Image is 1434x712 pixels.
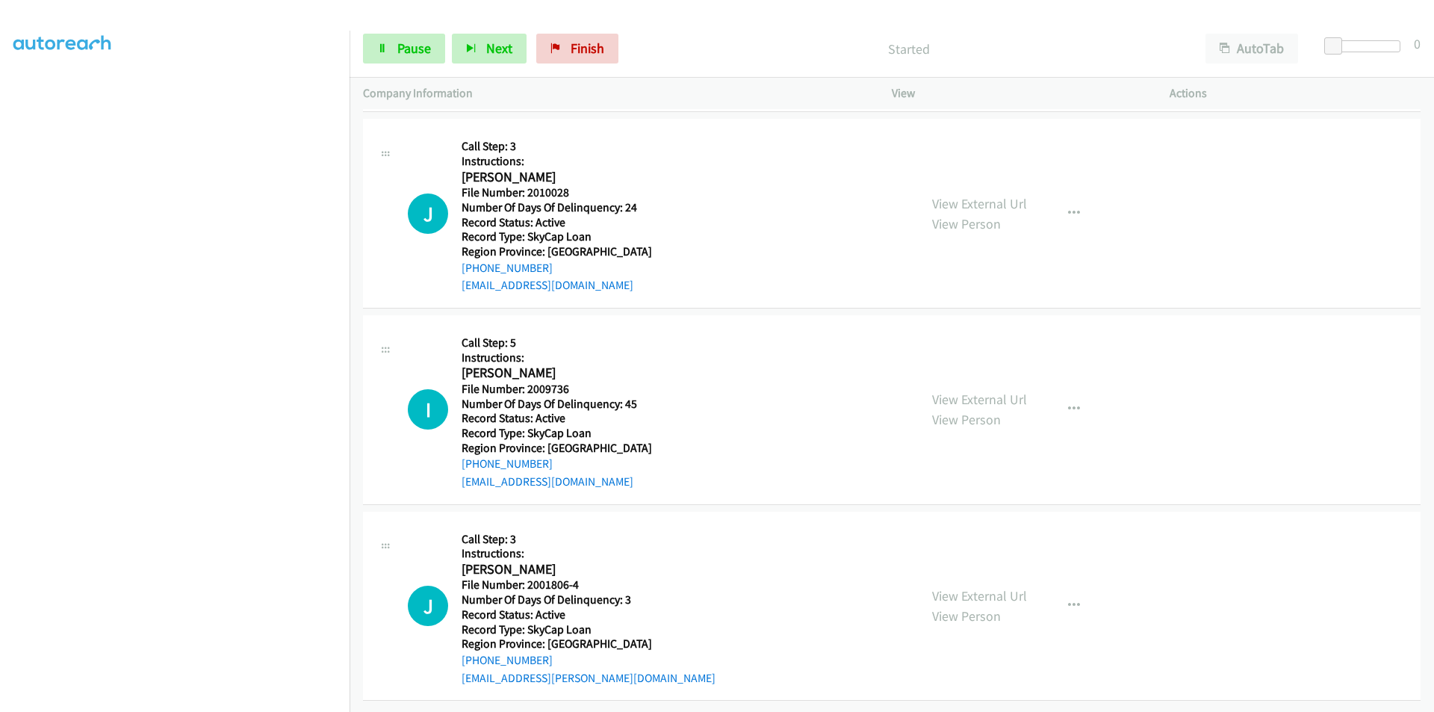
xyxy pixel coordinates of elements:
a: View Person [932,215,1001,232]
h5: Record Type: SkyCap Loan [462,426,652,441]
h5: Number Of Days Of Delinquency: 24 [462,200,652,215]
p: Company Information [363,84,865,102]
a: [PHONE_NUMBER] [462,653,553,667]
span: Pause [397,40,431,57]
a: Finish [536,34,618,64]
a: [EMAIL_ADDRESS][DOMAIN_NAME] [462,278,633,292]
h5: Record Type: SkyCap Loan [462,622,716,637]
a: View External Url [932,195,1027,212]
p: View [892,84,1143,102]
span: Finish [571,40,604,57]
a: [EMAIL_ADDRESS][PERSON_NAME][DOMAIN_NAME] [462,671,716,685]
h1: I [408,389,448,430]
h1: J [408,194,448,234]
h5: Number Of Days Of Delinquency: 3 [462,592,716,607]
button: Next [452,34,527,64]
h5: File Number: 2001806-4 [462,578,716,592]
a: View External Url [932,391,1027,408]
h5: File Number: 2010028 [462,185,652,200]
div: Delay between calls (in seconds) [1332,40,1400,52]
div: 0 [1414,34,1421,54]
h5: Record Status: Active [462,411,652,426]
h5: Record Status: Active [462,215,652,230]
div: The call is yet to be attempted [408,586,448,626]
a: [PHONE_NUMBER] [462,456,553,471]
a: [PHONE_NUMBER] [462,261,553,275]
h2: [PERSON_NAME] [462,561,716,578]
p: Started [639,39,1179,59]
h5: Number Of Days Of Delinquency: 45 [462,397,652,412]
h5: Instructions: [462,546,716,561]
button: AutoTab [1205,34,1298,64]
h5: Instructions: [462,350,652,365]
h5: Region Province: [GEOGRAPHIC_DATA] [462,441,652,456]
a: [EMAIL_ADDRESS][DOMAIN_NAME] [462,474,633,489]
a: View Person [932,607,1001,625]
h5: Record Status: Active [462,607,716,622]
h5: File Number: 2009736 [462,382,652,397]
h5: Call Step: 3 [462,139,652,154]
h5: Instructions: [462,154,652,169]
h2: [PERSON_NAME] [462,365,652,382]
h5: Call Step: 5 [462,335,652,350]
a: Pause [363,34,445,64]
a: View Person [932,411,1001,428]
div: The call is yet to be attempted [408,389,448,430]
h2: [PERSON_NAME] [462,169,652,186]
h5: Region Province: [GEOGRAPHIC_DATA] [462,637,716,651]
a: View External Url [932,587,1027,604]
span: Next [486,40,512,57]
h5: Record Type: SkyCap Loan [462,229,652,244]
h1: J [408,586,448,626]
div: The call is yet to be attempted [408,194,448,234]
p: Actions [1170,84,1421,102]
h5: Region Province: [GEOGRAPHIC_DATA] [462,244,652,259]
h5: Call Step: 3 [462,532,716,547]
